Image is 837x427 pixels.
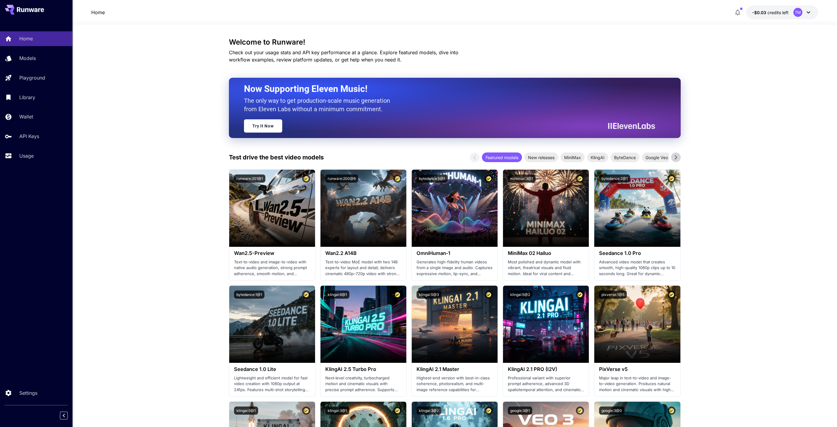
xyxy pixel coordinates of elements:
[599,407,624,415] button: google:3@0
[599,259,675,277] p: Advanced video model that creates smooth, high-quality 1080p clips up to 10 seconds long. Great f...
[611,152,639,162] div: ByteDance
[91,9,105,16] nav: breadcrumb
[524,152,558,162] div: New releases
[393,290,401,299] button: Certified Model – Vetted for best performance and includes a commercial license.
[64,410,72,421] div: Collapse sidebar
[561,152,585,162] div: MiniMax
[417,259,493,277] p: Generates high-fidelity human videos from a single image and audio. Captures expressive motion, l...
[508,259,584,277] p: Most polished and dynamic model with vibrant, theatrical visuals and fluid motion. Ideal for vira...
[417,366,493,372] h3: KlingAI 2.1 Master
[325,290,349,299] button: klingai:6@1
[234,250,310,256] h3: Wan2.5-Preview
[599,366,675,372] h3: PixVerse v5
[412,170,498,247] img: alt
[576,407,584,415] button: Certified Model – Vetted for best performance and includes a commercial license.
[508,290,532,299] button: klingai:5@2
[746,5,818,19] button: -$0.0262TM
[752,9,789,16] div: -$0.0262
[234,290,264,299] button: bytedance:1@1
[594,286,680,363] img: alt
[561,154,585,161] span: MiniMax
[19,35,33,42] p: Home
[485,174,493,183] button: Certified Model – Vetted for best performance and includes a commercial license.
[599,174,630,183] button: bytedance:2@1
[599,250,675,256] h3: Seedance 1.0 Pro
[234,375,310,393] p: Lightweight and efficient model for fast video creation with 1080p output at 24fps. Features mult...
[320,286,406,363] img: alt
[229,286,315,363] img: alt
[667,407,676,415] button: Certified Model – Vetted for best performance and includes a commercial license.
[508,174,536,183] button: minimax:3@1
[417,407,441,415] button: klingai:3@2
[417,250,493,256] h3: OmniHuman‑1
[767,10,789,15] span: credits left
[19,55,36,62] p: Models
[508,407,532,415] button: google:3@1
[325,366,401,372] h3: KlingAI 2.5 Turbo Pro
[599,375,675,393] p: Major leap in text-to-video and image-to-video generation. Produces natural motion and cinematic ...
[599,290,627,299] button: pixverse:1@5
[244,119,282,133] a: Try It Now
[229,170,315,247] img: alt
[19,389,37,397] p: Settings
[325,375,401,393] p: Next‑level creativity, turbocharged motion and cinematic visuals with precise prompt adherence. S...
[19,94,35,101] p: Library
[793,8,802,17] div: TM
[320,170,406,247] img: alt
[325,407,349,415] button: klingai:3@1
[302,290,310,299] button: Certified Model – Vetted for best performance and includes a commercial license.
[325,259,401,277] p: Text-to-video MoE model with two 14B experts for layout and detail; delivers cinematic 480p–720p ...
[576,174,584,183] button: Certified Model – Vetted for best performance and includes a commercial license.
[91,9,105,16] a: Home
[667,174,676,183] button: Certified Model – Vetted for best performance and includes a commercial license.
[229,49,458,63] span: Check out your usage stats and API key performance at a glance. Explore featured models, dive int...
[508,366,584,372] h3: KlingAI 2.1 PRO (I2V)
[524,154,558,161] span: New releases
[417,290,441,299] button: klingai:5@3
[482,152,522,162] div: Featured models
[302,174,310,183] button: Certified Model – Vetted for best performance and includes a commercial license.
[325,250,401,256] h3: Wan2.2 A14B
[594,170,680,247] img: alt
[234,407,258,415] button: klingai:5@1
[587,152,608,162] div: KlingAI
[611,154,639,161] span: ByteDance
[508,375,584,393] p: Professional variant with superior prompt adherence, advanced 3D spatiotemporal attention, and ci...
[60,412,68,419] button: Collapse sidebar
[417,174,448,183] button: bytedance:5@1
[642,152,672,162] div: Google Veo
[234,259,310,277] p: Text-to-video and image-to-video with native audio generation, strong prompt adherence, smooth mo...
[19,133,39,140] p: API Keys
[234,366,310,372] h3: Seedance 1.0 Lite
[485,290,493,299] button: Certified Model – Vetted for best performance and includes a commercial license.
[19,113,33,120] p: Wallet
[576,290,584,299] button: Certified Model – Vetted for best performance and includes a commercial license.
[229,38,681,46] h3: Welcome to Runware!
[302,407,310,415] button: Certified Model – Vetted for best performance and includes a commercial license.
[485,407,493,415] button: Certified Model – Vetted for best performance and includes a commercial license.
[19,152,34,159] p: Usage
[417,375,493,393] p: Highest-end version with best-in-class coherence, photorealism, and multi-image reference capabil...
[19,74,45,81] p: Playground
[244,83,651,95] h2: Now Supporting Eleven Music!
[642,154,672,161] span: Google Veo
[503,170,589,247] img: alt
[393,407,401,415] button: Certified Model – Vetted for best performance and includes a commercial license.
[752,10,767,15] span: -$0.03
[229,153,324,162] p: Test drive the best video models
[482,154,522,161] span: Featured models
[508,250,584,256] h3: MiniMax 02 Hailuo
[667,290,676,299] button: Certified Model – Vetted for best performance and includes a commercial license.
[325,174,358,183] button: runware:200@6
[234,174,265,183] button: runware:201@1
[503,286,589,363] img: alt
[244,96,395,113] p: The only way to get production-scale music generation from Eleven Labs without a minimum commitment.
[587,154,608,161] span: KlingAI
[393,174,401,183] button: Certified Model – Vetted for best performance and includes a commercial license.
[412,286,498,363] img: alt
